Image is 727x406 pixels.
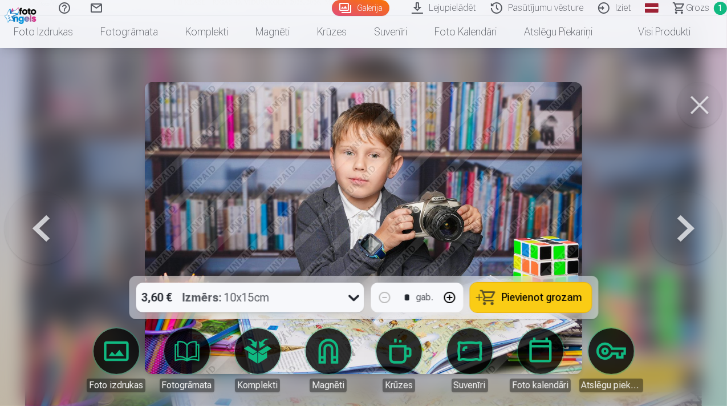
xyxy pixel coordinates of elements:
[502,292,582,303] span: Pievienot grozam
[310,379,347,392] div: Magnēti
[606,16,704,48] a: Visi produkti
[367,328,431,392] a: Krūzes
[509,328,572,392] a: Foto kalendāri
[172,16,242,48] a: Komplekti
[714,2,727,15] span: 1
[579,379,643,392] div: Atslēgu piekariņi
[686,1,709,15] span: Grozs
[235,379,280,392] div: Komplekti
[470,283,591,312] button: Pievienot grozam
[579,328,643,392] a: Atslēgu piekariņi
[510,379,571,392] div: Foto kalendāri
[452,379,488,392] div: Suvenīri
[5,5,39,24] img: /fa1
[87,379,145,392] div: Foto izdrukas
[297,328,360,392] a: Magnēti
[242,16,303,48] a: Magnēti
[182,290,222,305] strong: Izmērs :
[421,16,510,48] a: Foto kalendāri
[383,379,415,392] div: Krūzes
[360,16,421,48] a: Suvenīri
[510,16,606,48] a: Atslēgu piekariņi
[438,328,502,392] a: Suvenīri
[136,283,178,312] div: 3,60 €
[87,16,172,48] a: Fotogrāmata
[303,16,360,48] a: Krūzes
[226,328,290,392] a: Komplekti
[416,291,433,304] div: gab.
[84,328,148,392] a: Foto izdrukas
[182,283,270,312] div: 10x15cm
[155,328,219,392] a: Fotogrāmata
[160,379,214,392] div: Fotogrāmata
